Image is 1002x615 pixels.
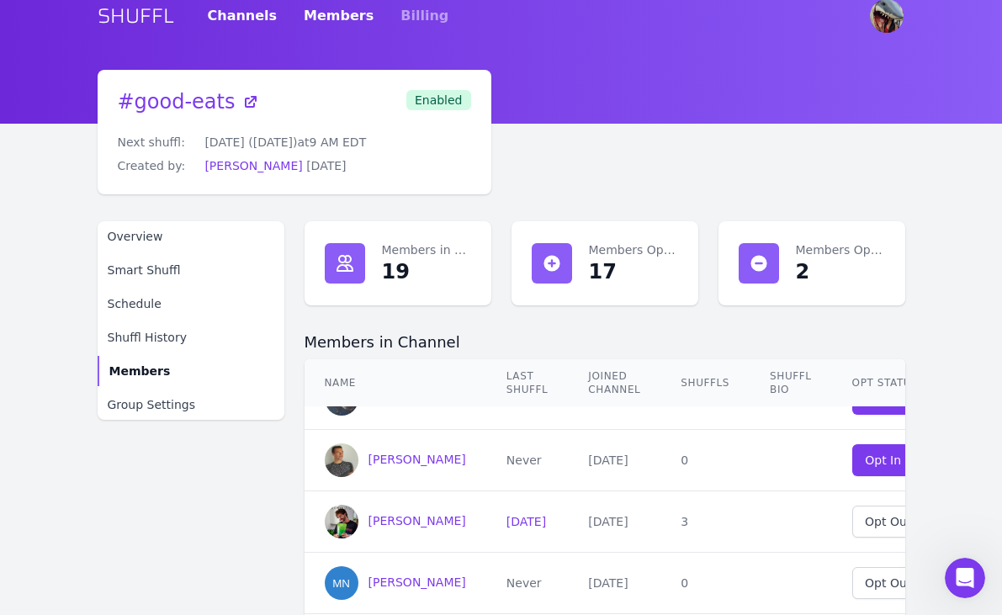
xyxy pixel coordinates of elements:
[325,453,466,466] a: Luka Horvat[PERSON_NAME]
[852,444,915,476] button: Opt In
[98,3,174,29] a: SHUFFL
[406,90,471,110] span: Enabled
[306,159,346,172] span: [DATE]
[382,241,471,258] dt: Members in Channel
[118,157,192,174] dt: Created by:
[589,241,678,258] dt: Members Opted In
[204,159,302,172] a: [PERSON_NAME]
[506,452,549,469] div: Never
[108,262,181,278] span: Smart Shuffl
[305,332,905,353] h2: Members in Channel
[109,363,171,379] span: Members
[98,390,284,420] a: Group Settings
[660,491,750,553] td: 3
[325,575,466,589] a: MN[PERSON_NAME]
[568,430,660,491] td: [DATE]
[325,514,466,528] a: Luke [PERSON_NAME]
[98,289,284,319] a: Schedule
[98,221,284,420] nav: Sidebar
[506,575,549,591] div: Never
[506,515,546,528] a: [DATE]
[204,135,366,149] span: [DATE] ([DATE]) at 9 AM EDT
[486,359,569,407] th: Last Shuffl
[98,322,284,353] a: Shuffl History
[852,506,925,538] button: Opt Out
[305,359,486,407] th: Name
[865,513,911,530] div: Opt Out
[796,241,885,258] dt: Members Opted Out
[325,566,358,600] div: Marta null
[108,396,196,413] span: Group Settings
[750,359,832,407] th: Shuffl Bio
[368,514,466,528] span: [PERSON_NAME]
[660,553,750,614] td: 0
[945,558,985,598] iframe: Intercom live chat
[98,356,284,386] a: Members
[832,359,945,407] th: Opt Status
[660,359,750,407] th: Shuffls
[108,329,187,346] span: Shuffl History
[98,255,284,285] a: Smart Shuffl
[568,359,660,407] th: Joined Channel
[382,258,410,285] div: 19
[368,453,466,466] span: [PERSON_NAME]
[852,567,925,599] button: Opt Out
[568,553,660,614] td: [DATE]
[325,443,358,477] img: Luka Horvat
[865,575,911,591] div: Opt Out
[98,221,284,252] a: Overview
[332,577,350,590] span: MN
[589,258,617,285] div: 17
[368,575,466,589] span: [PERSON_NAME]
[108,228,163,245] span: Overview
[660,430,750,491] td: 0
[796,258,810,285] div: 2
[865,452,901,469] div: Opt In
[325,505,358,538] img: Luke
[118,90,236,114] span: # good-eats
[108,295,162,312] span: Schedule
[118,90,259,114] a: #good-eats
[568,491,660,553] td: [DATE]
[118,134,192,151] dt: Next shuffl:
